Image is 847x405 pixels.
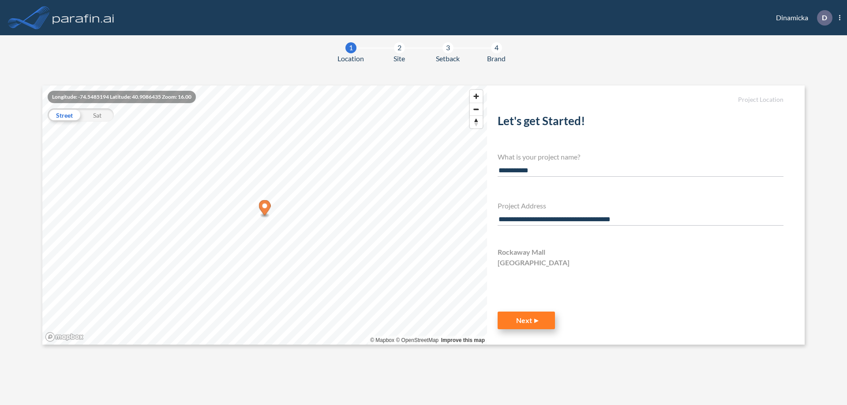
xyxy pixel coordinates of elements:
a: OpenStreetMap [396,337,438,343]
a: Improve this map [441,337,485,343]
div: Street [48,108,81,122]
img: logo [51,9,116,26]
button: Zoom in [470,90,483,103]
span: Site [394,53,405,64]
span: [GEOGRAPHIC_DATA] [498,257,570,268]
button: Next [498,312,555,329]
h2: Let's get Started! [498,114,783,131]
a: Mapbox homepage [45,332,84,342]
span: Location [337,53,364,64]
div: 2 [394,42,405,53]
span: Rockaway Mall [498,247,545,257]
button: Zoom out [470,103,483,115]
div: 1 [345,42,356,53]
div: Dinamicka [763,10,840,26]
div: 3 [442,42,453,53]
h4: What is your project name? [498,152,783,161]
div: Map marker [259,200,271,218]
h5: Project Location [498,96,783,104]
span: Setback [436,53,460,64]
button: Reset bearing to north [470,115,483,128]
div: Longitude: -74.5485194 Latitude: 40.9086435 Zoom: 16.00 [48,91,196,103]
div: 4 [491,42,502,53]
div: Sat [81,108,114,122]
canvas: Map [42,85,487,345]
p: D [822,14,827,22]
span: Brand [487,53,506,64]
a: Mapbox [370,337,394,343]
h4: Project Address [498,201,783,210]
